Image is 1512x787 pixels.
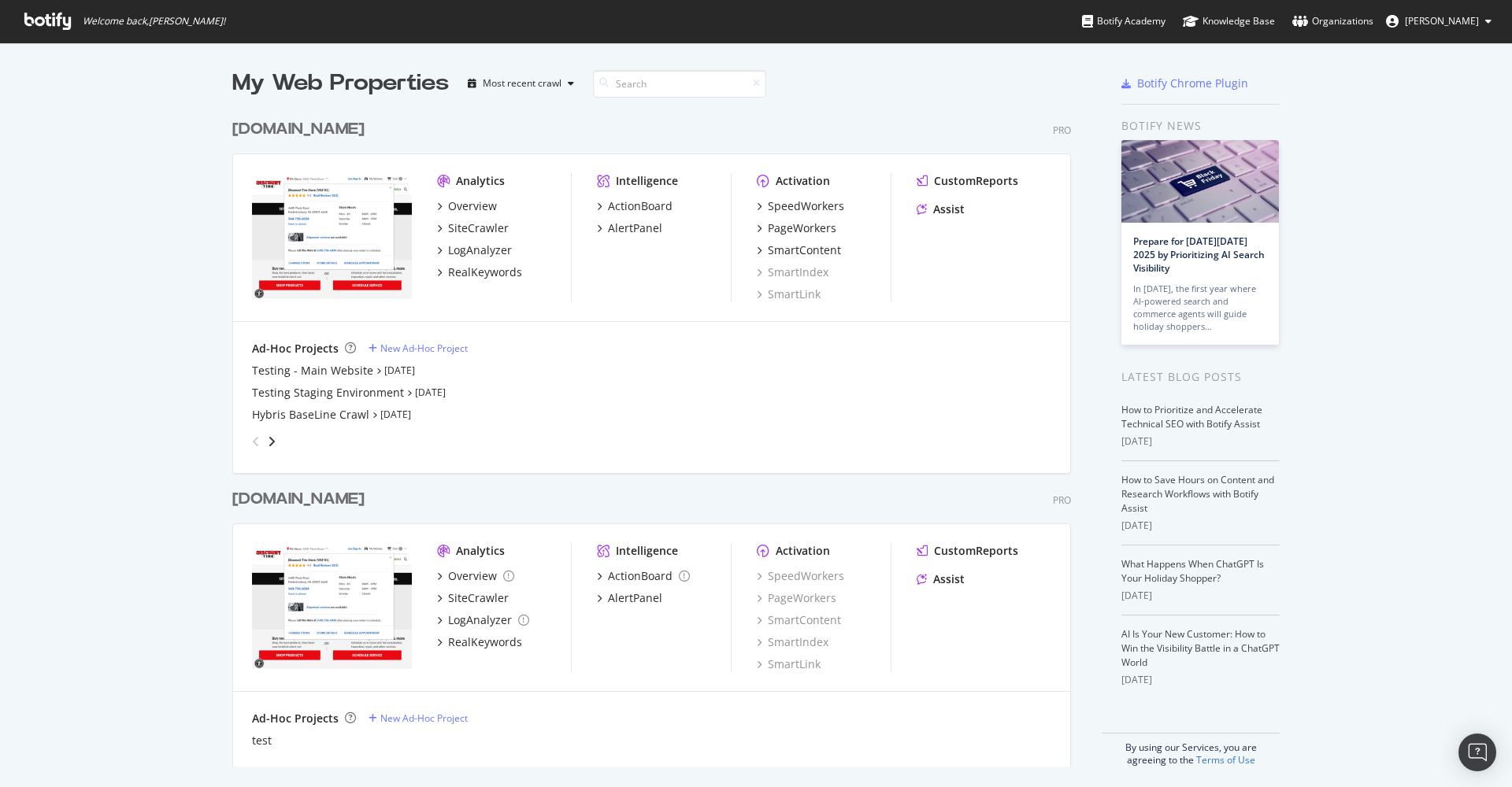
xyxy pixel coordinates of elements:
a: SmartIndex [757,264,828,280]
div: Most recent crawl [483,79,561,88]
a: [DATE] [380,408,411,421]
div: Open Intercom Messenger [1458,733,1496,771]
a: SmartContent [757,242,841,258]
a: [DATE] [415,386,446,399]
div: LogAnalyzer [448,612,512,628]
img: Prepare for Black Friday 2025 by Prioritizing AI Search Visibility [1121,140,1279,223]
div: SiteCrawler [448,590,509,606]
div: Botify Chrome Plugin [1137,76,1248,91]
button: [PERSON_NAME] [1373,9,1504,34]
div: angle-left [246,429,266,454]
div: Analytics [456,543,505,559]
div: New Ad-Hoc Project [380,342,468,355]
div: CustomReports [934,543,1018,559]
div: [DATE] [1121,519,1280,533]
a: RealKeywords [437,634,522,650]
a: Hybris BaseLine Crawl [252,407,369,423]
div: ActionBoard [608,568,673,584]
a: PageWorkers [757,220,836,236]
div: Latest Blog Posts [1121,368,1280,386]
a: Assist [917,201,965,217]
div: RealKeywords [448,264,522,280]
a: test [252,733,272,748]
a: [DOMAIN_NAME] [232,488,371,511]
div: angle-right [266,434,277,449]
div: SmartLink [757,286,821,302]
a: Overview [437,198,497,214]
a: Testing - Main Website [252,363,373,379]
a: RealKeywords [437,264,522,280]
div: Pro [1053,124,1071,137]
a: What Happens When ChatGPT Is Your Holiday Shopper? [1121,557,1264,585]
div: RealKeywords [448,634,522,650]
div: AlertPanel [608,220,662,236]
div: SpeedWorkers [768,198,844,214]
div: [DOMAIN_NAME] [232,488,365,511]
div: CustomReports [934,173,1018,189]
div: LogAnalyzer [448,242,512,258]
img: discounttiresecondary.com [252,543,412,671]
a: Assist [917,571,965,587]
a: PageWorkers [757,590,836,606]
a: Overview [437,568,514,584]
a: SmartLink [757,656,821,672]
a: ActionBoard [597,198,673,214]
div: [DATE] [1121,434,1280,449]
div: Analytics [456,173,505,189]
div: [DATE] [1121,673,1280,687]
div: Intelligence [616,173,678,189]
div: Pro [1053,493,1071,507]
a: CustomReports [917,173,1018,189]
div: AlertPanel [608,590,662,606]
a: SmartContent [757,612,841,628]
div: Knowledge Base [1183,13,1275,29]
a: SiteCrawler [437,590,509,606]
a: Terms of Use [1196,753,1255,767]
a: AlertPanel [597,590,662,606]
a: AlertPanel [597,220,662,236]
a: LogAnalyzer [437,612,529,628]
a: CustomReports [917,543,1018,559]
div: SmartContent [768,242,841,258]
div: Botify Academy [1082,13,1165,29]
a: Prepare for [DATE][DATE] 2025 by Prioritizing AI Search Visibility [1133,235,1265,275]
a: SiteCrawler [437,220,509,236]
div: By using our Services, you are agreeing to the [1102,733,1280,767]
div: Overview [448,568,497,584]
div: Overview [448,198,497,214]
div: My Web Properties [232,68,449,99]
div: Botify news [1121,117,1280,135]
a: New Ad-Hoc Project [369,711,468,725]
a: [DATE] [384,364,415,377]
a: SpeedWorkers [757,568,844,584]
span: Sammy Serwa [1405,14,1479,28]
img: discounttire.com [252,173,412,301]
input: Search [593,70,766,98]
button: Most recent crawl [461,71,580,96]
div: [DOMAIN_NAME] [232,118,365,141]
div: ActionBoard [608,198,673,214]
span: Welcome back, [PERSON_NAME] ! [83,15,225,28]
div: [DATE] [1121,589,1280,603]
div: Activation [776,543,830,559]
a: Testing Staging Environment [252,385,404,401]
div: Assist [933,201,965,217]
a: SpeedWorkers [757,198,844,214]
div: Assist [933,571,965,587]
a: How to Save Hours on Content and Research Workflows with Botify Assist [1121,473,1274,515]
div: Organizations [1292,13,1373,29]
a: AI Is Your New Customer: How to Win the Visibility Battle in a ChatGPT World [1121,627,1280,669]
a: New Ad-Hoc Project [369,342,468,355]
a: ActionBoard [597,568,690,584]
div: New Ad-Hoc Project [380,711,468,725]
a: [DOMAIN_NAME] [232,118,371,141]
a: Botify Chrome Plugin [1121,76,1248,91]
